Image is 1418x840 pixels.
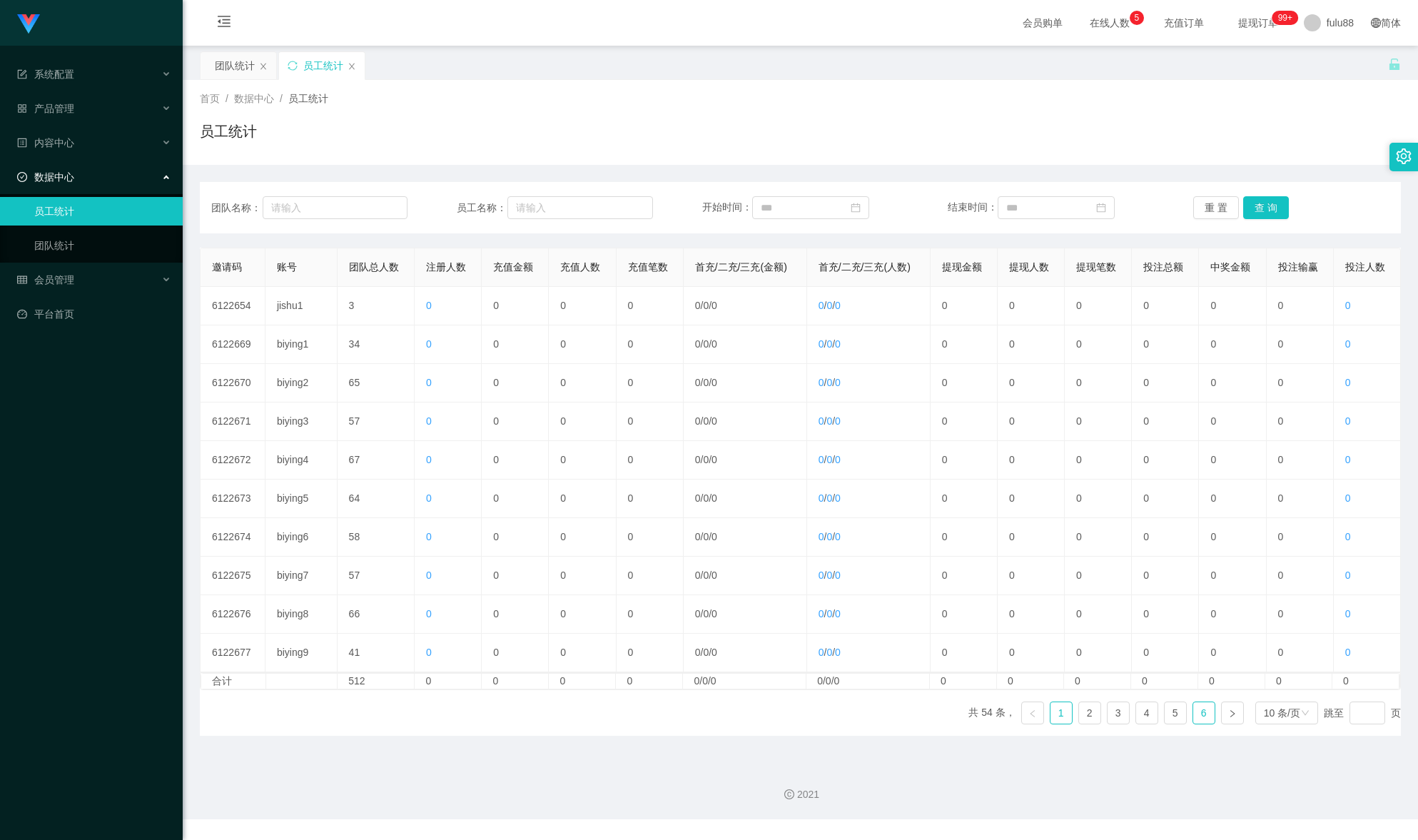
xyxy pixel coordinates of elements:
span: 0 [703,338,709,350]
span: 0 [819,570,824,581]
i: 图标: menu-fold [200,1,248,46]
span: 0 [695,531,701,542]
td: 0 [1132,480,1199,518]
span: 0 [826,608,832,619]
span: 充值金额 [493,261,533,273]
td: 0 [998,595,1065,634]
span: 首充/二充/三充(人数) [819,261,911,273]
td: 0 [1065,287,1132,325]
input: 请输入 [263,196,408,219]
td: 6122654 [201,287,265,325]
span: 开始时间： [702,201,752,213]
input: 请输入 [507,196,653,219]
a: 1 [1050,702,1072,724]
span: 0 [695,492,701,504]
span: 投注人数 [1345,261,1385,273]
td: / / [684,441,807,480]
span: 0 [695,338,701,350]
td: 0 [1132,634,1199,672]
span: 0 [835,492,841,504]
td: 0 [1199,403,1266,441]
td: 66 [338,595,415,634]
td: 6122677 [201,634,265,672]
td: 0 [1065,403,1132,441]
i: 图标: unlock [1388,58,1401,71]
td: 0 [549,403,616,441]
span: 0 [426,608,432,619]
span: 0 [695,454,701,465]
span: / [280,93,283,104]
td: 0 [617,595,684,634]
td: 0 [1199,287,1266,325]
span: 0 [1345,415,1351,427]
span: 0 [426,338,432,350]
td: 0 [549,634,616,672]
td: 0 [931,403,998,441]
td: 0 [931,595,998,634]
td: 0 [998,518,1065,557]
span: 0 [703,608,709,619]
td: / / [684,480,807,518]
td: 0 [998,634,1065,672]
td: 合计 [201,674,266,689]
td: 0 [482,287,549,325]
td: 0 [998,403,1065,441]
td: 57 [338,403,415,441]
span: 0 [426,531,432,542]
td: / / [807,518,931,557]
i: 图标: calendar [851,203,861,213]
span: 0 [826,454,832,465]
span: 0 [835,338,841,350]
td: 0 [931,364,998,403]
span: 0 [711,531,717,542]
td: 0 [1065,480,1132,518]
td: 0 [617,480,684,518]
i: 图标: form [17,69,27,79]
a: 3 [1108,702,1129,724]
span: 0 [835,377,841,388]
li: 3 [1107,702,1130,724]
td: 0 [482,325,549,364]
span: 0 [826,531,832,542]
i: 图标: table [17,275,27,285]
span: 0 [711,415,717,427]
td: 0 [482,518,549,557]
td: 512 [338,674,415,689]
td: 0 [617,557,684,595]
td: biying4 [265,441,338,480]
span: 0 [711,570,717,581]
td: 0 [998,480,1065,518]
li: 5 [1164,702,1187,724]
img: logo.9652507e.png [17,14,40,34]
span: 提现订单 [1231,18,1285,28]
i: 图标: global [1371,18,1381,28]
td: 0 [1132,287,1199,325]
td: / / [684,403,807,441]
span: 内容中心 [17,137,74,148]
span: 投注总额 [1143,261,1183,273]
span: 0 [1345,377,1351,388]
td: 0 [1065,557,1132,595]
i: 图标: right [1228,709,1237,718]
td: / / [807,364,931,403]
i: 图标: appstore-o [17,103,27,113]
a: 4 [1136,702,1158,724]
li: 4 [1135,702,1158,724]
span: 0 [711,338,717,350]
td: 0 [1267,441,1334,480]
td: 0 [1267,557,1334,595]
span: 0 [711,647,717,658]
span: 0 [819,454,824,465]
td: 0 [1132,557,1199,595]
span: 0 [819,338,824,350]
span: 0 [703,647,709,658]
span: 0 [819,531,824,542]
button: 重 置 [1193,196,1239,219]
td: 0 [1199,518,1266,557]
td: biying7 [265,557,338,595]
td: / / [684,287,807,325]
td: 6122669 [201,325,265,364]
td: / / [807,441,931,480]
td: 0 [482,441,549,480]
span: 0 [835,608,841,619]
